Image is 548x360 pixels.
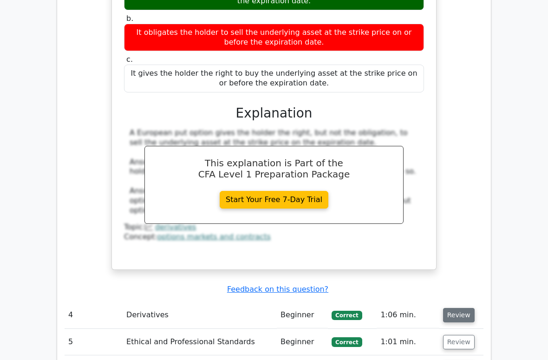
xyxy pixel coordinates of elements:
span: Correct [332,337,362,347]
span: Correct [332,311,362,320]
td: 1:01 min. [377,329,439,355]
div: Topic: [124,223,424,232]
td: Ethical and Professional Standards [123,329,277,355]
td: Derivatives [123,302,277,328]
span: c. [126,55,133,64]
a: derivatives [155,223,196,231]
button: Review [443,308,475,322]
div: Concept: [124,232,424,242]
button: Review [443,335,475,349]
td: Beginner [277,329,328,355]
td: 1:06 min. [377,302,439,328]
td: 5 [65,329,123,355]
div: It obligates the holder to sell the underlying asset at the strike price on or before the expirat... [124,24,424,52]
a: options markets and contracts [157,232,271,241]
a: Feedback on this question? [227,285,328,294]
span: b. [126,14,133,23]
h3: Explanation [130,105,418,121]
div: It gives the holder the right to buy the underlying asset at the strike price on or before the ex... [124,65,424,92]
td: 4 [65,302,123,328]
a: Start Your Free 7-Day Trial [220,191,328,209]
td: Beginner [277,302,328,328]
div: A European put option gives the holder the right, but not the obligation, to sell the underlying ... [130,128,418,215]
